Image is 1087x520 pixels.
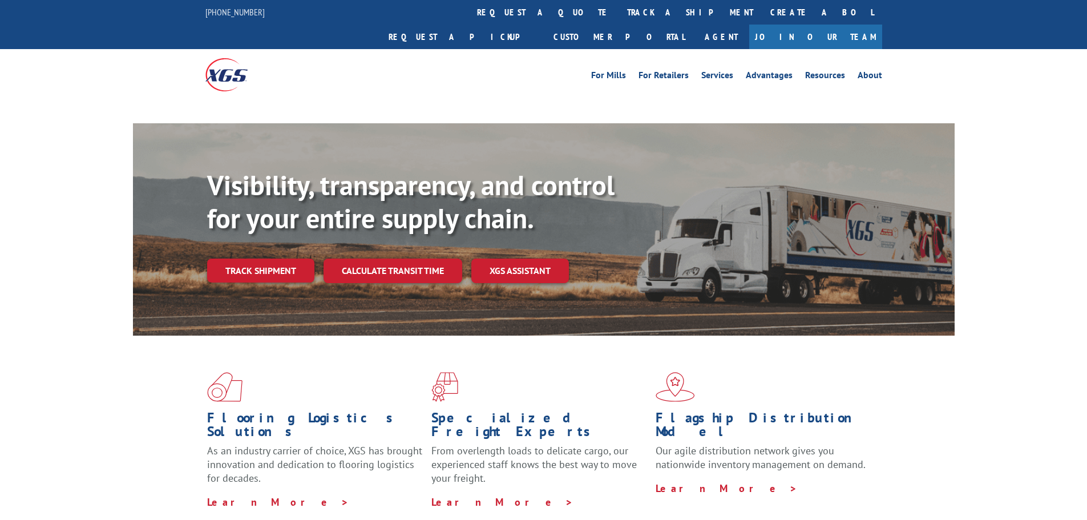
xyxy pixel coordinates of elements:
[324,259,462,283] a: Calculate transit time
[471,259,569,283] a: XGS ASSISTANT
[805,71,845,83] a: Resources
[207,444,422,485] span: As an industry carrier of choice, XGS has brought innovation and dedication to flooring logistics...
[656,482,798,495] a: Learn More >
[545,25,693,49] a: Customer Portal
[207,167,615,236] b: Visibility, transparency, and control for your entire supply chain.
[207,411,423,444] h1: Flooring Logistics Solutions
[207,495,349,509] a: Learn More >
[749,25,882,49] a: Join Our Team
[207,372,243,402] img: xgs-icon-total-supply-chain-intelligence-red
[205,6,265,18] a: [PHONE_NUMBER]
[431,495,573,509] a: Learn More >
[431,411,647,444] h1: Specialized Freight Experts
[380,25,545,49] a: Request a pickup
[591,71,626,83] a: For Mills
[656,444,866,471] span: Our agile distribution network gives you nationwide inventory management on demand.
[431,372,458,402] img: xgs-icon-focused-on-flooring-red
[656,411,871,444] h1: Flagship Distribution Model
[746,71,793,83] a: Advantages
[693,25,749,49] a: Agent
[639,71,689,83] a: For Retailers
[207,259,314,283] a: Track shipment
[858,71,882,83] a: About
[701,71,733,83] a: Services
[431,444,647,495] p: From overlength loads to delicate cargo, our experienced staff knows the best way to move your fr...
[656,372,695,402] img: xgs-icon-flagship-distribution-model-red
